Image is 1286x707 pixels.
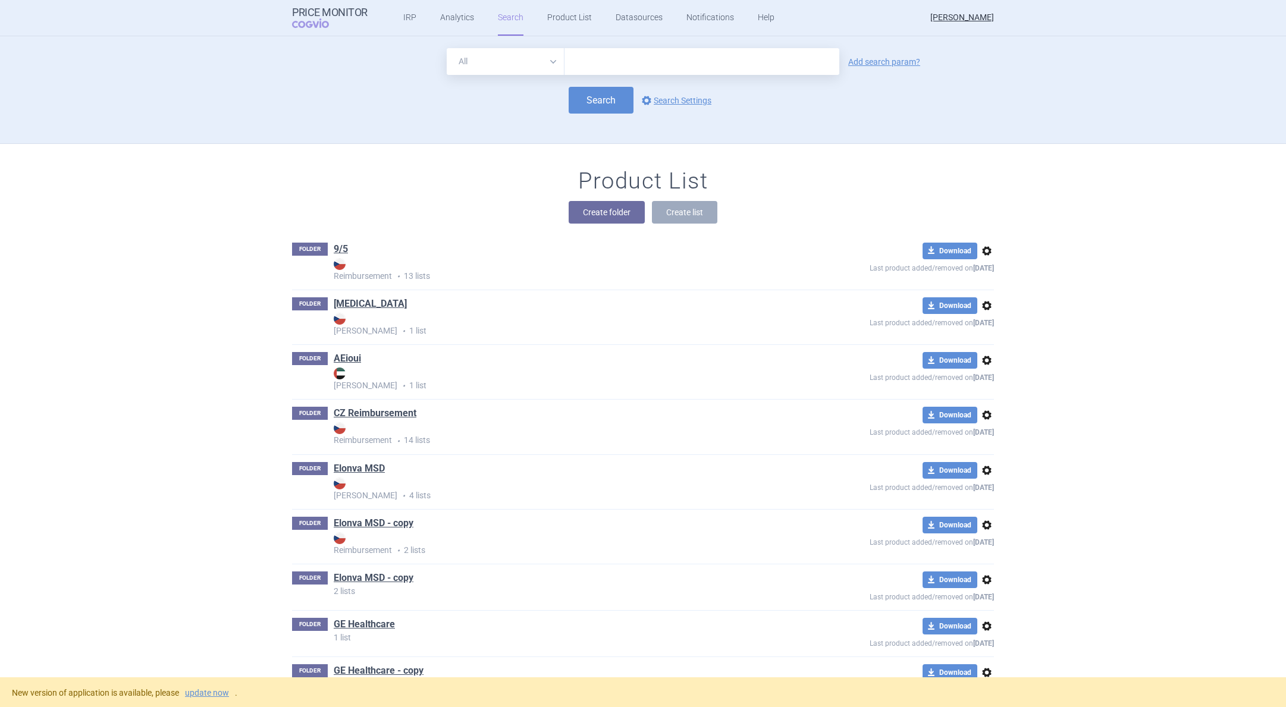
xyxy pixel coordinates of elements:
h1: Elonva MSD [334,462,385,477]
strong: [DATE] [973,593,994,601]
img: CZ [334,532,346,544]
a: update now [185,689,229,697]
a: Elonva MSD - copy [334,517,413,530]
strong: [DATE] [973,428,994,436]
button: Create list [652,201,717,224]
a: CZ Reimbursement [334,407,416,420]
h1: AEioui [334,352,361,367]
strong: [DATE] [973,373,994,382]
strong: [PERSON_NAME] [334,313,783,335]
strong: Reimbursement [334,422,783,445]
p: Last product added/removed on [783,479,994,494]
p: 13 lists [334,258,783,282]
button: Download [923,407,977,423]
h1: 9/5 [334,243,348,258]
i: • [397,380,409,392]
a: AEioui [334,352,361,365]
strong: [DATE] [973,483,994,492]
p: Last product added/removed on [783,634,994,649]
p: Last product added/removed on [783,423,994,438]
a: GE Healthcare [334,618,395,631]
h1: Elonva MSD - copy [334,571,413,587]
p: FOLDER [292,664,328,677]
p: FOLDER [292,243,328,256]
button: Download [923,664,977,681]
h1: ADASUVE [334,297,407,313]
img: CZ [334,258,346,270]
i: • [392,271,404,282]
p: FOLDER [292,462,328,475]
h1: GE Healthcare - copy [334,664,424,680]
strong: Reimbursement [334,258,783,281]
i: • [392,545,404,557]
p: FOLDER [292,517,328,530]
a: Add search param? [848,58,920,66]
p: 4 lists [334,477,783,502]
span: New version of application is available, please . [12,688,237,697]
h1: Product List [578,168,708,195]
button: Download [923,571,977,588]
p: 2 lists [334,587,783,595]
a: Search Settings [639,93,711,108]
p: 2 lists [334,532,783,557]
img: CZ [334,477,346,489]
button: Download [923,243,977,259]
p: Last product added/removed on [783,369,994,384]
h1: Elonva MSD - copy [334,517,413,532]
strong: [DATE] [973,264,994,272]
strong: [DATE] [973,538,994,546]
a: 9/5 [334,243,348,256]
p: FOLDER [292,352,328,365]
p: FOLDER [292,297,328,310]
p: Last product added/removed on [783,533,994,548]
p: Last product added/removed on [783,314,994,329]
a: Price MonitorCOGVIO [292,7,368,29]
button: Download [923,517,977,533]
p: 1 list [334,367,783,392]
h1: CZ Reimbursement [334,407,416,422]
img: CZ [334,313,346,325]
h1: GE Healthcare [334,618,395,633]
a: [MEDICAL_DATA] [334,297,407,310]
p: 14 lists [334,422,783,447]
button: Search [569,87,633,114]
button: Download [923,352,977,369]
strong: [PERSON_NAME] [334,367,783,390]
a: Elonva MSD - copy [334,571,413,585]
i: • [397,490,409,502]
i: • [392,435,404,447]
a: Elonva MSD [334,462,385,475]
p: FOLDER [292,618,328,631]
p: 1 list [334,633,783,642]
button: Download [923,462,977,479]
p: FOLDER [292,571,328,585]
span: COGVIO [292,18,346,28]
i: • [397,325,409,337]
strong: Reimbursement [334,532,783,555]
button: Download [923,618,977,634]
strong: Price Monitor [292,7,368,18]
button: Create folder [569,201,645,224]
strong: [PERSON_NAME] [334,477,783,500]
a: GE Healthcare - copy [334,664,424,677]
p: FOLDER [292,407,328,420]
strong: [DATE] [973,319,994,327]
p: 1 list [334,313,783,337]
img: AE [334,367,346,379]
strong: [DATE] [973,639,994,648]
p: Last product added/removed on [783,259,994,274]
img: CZ [334,422,346,434]
button: Download [923,297,977,314]
p: Last product added/removed on [783,588,994,603]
